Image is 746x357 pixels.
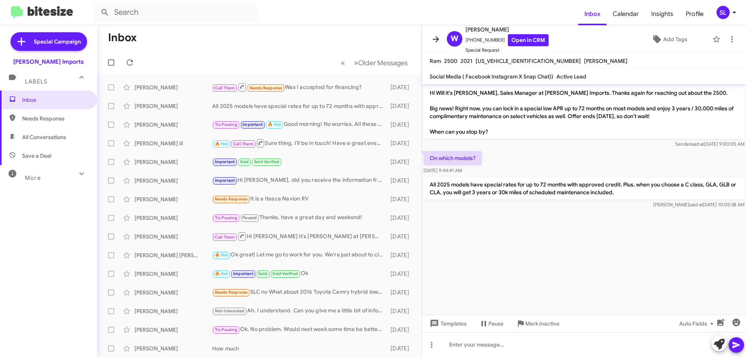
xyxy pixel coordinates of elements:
[387,102,415,110] div: [DATE]
[387,289,415,296] div: [DATE]
[22,133,66,141] span: All Conversations
[387,195,415,203] div: [DATE]
[689,202,703,207] span: said at
[254,159,280,164] span: Sold Verified
[134,139,212,147] div: [PERSON_NAME] Iii
[690,141,704,147] span: said at
[240,159,249,164] span: Sold
[134,289,212,296] div: [PERSON_NAME]
[679,317,716,331] span: Auto Fields
[387,177,415,185] div: [DATE]
[508,34,549,46] a: Open in CRM
[387,139,415,147] div: [DATE]
[212,269,387,278] div: Ok
[242,122,263,127] span: Important
[716,6,730,19] div: SL
[444,57,457,64] span: 2500
[94,3,257,22] input: Search
[424,86,744,139] p: Hi Will it's [PERSON_NAME], Sales Manager at [PERSON_NAME] Imports. Thanks again for reaching out...
[341,58,345,68] span: «
[465,46,549,54] span: Special Request
[525,317,559,331] span: Mark Inactive
[10,32,87,51] a: Special Campaign
[673,317,723,331] button: Auto Fields
[215,215,237,220] span: Try Pausing
[336,55,412,71] nav: Page navigation example
[215,290,248,295] span: Needs Response
[430,57,441,64] span: Ram
[272,271,298,276] span: Sold Verified
[134,102,212,110] div: [PERSON_NAME]
[215,178,235,183] span: Important
[212,120,387,129] div: Good morning! No worries. All these different models with different letters/numbers can absolutel...
[268,122,281,127] span: 🔥 Hot
[215,141,228,146] span: 🔥 Hot
[134,195,212,203] div: [PERSON_NAME]
[387,307,415,315] div: [DATE]
[710,6,737,19] button: SL
[215,327,237,332] span: Try Pausing
[653,202,744,207] span: [PERSON_NAME] [DATE] 10:05:38 AM
[578,3,607,25] a: Inbox
[473,317,510,331] button: Pause
[134,251,212,259] div: [PERSON_NAME] [PERSON_NAME]
[212,102,387,110] div: All 2025 models have special rates for up to 72 months with approved credit. Plus, when you choos...
[336,55,350,71] button: Previous
[424,151,482,165] p: On which models?
[212,82,387,92] div: Was I accepted for financing?
[215,271,228,276] span: 🔥 Hot
[584,57,627,64] span: [PERSON_NAME]
[556,73,586,80] span: Active Lead
[233,141,253,146] span: Call Them
[134,158,212,166] div: [PERSON_NAME]
[629,32,709,46] button: Add Tags
[25,174,41,181] span: More
[387,84,415,91] div: [DATE]
[422,317,473,331] button: Templates
[134,84,212,91] div: [PERSON_NAME]
[215,197,248,202] span: Needs Response
[134,214,212,222] div: [PERSON_NAME]
[645,3,680,25] a: Insights
[510,317,566,331] button: Mark Inactive
[358,59,408,67] span: Older Messages
[607,3,645,25] a: Calendar
[387,158,415,166] div: [DATE]
[387,251,415,259] div: [DATE]
[212,251,387,259] div: Ok great! Let me go to work for you. We're just about to close but I'll see what we have availabl...
[387,326,415,334] div: [DATE]
[460,57,472,64] span: 2021
[428,317,467,331] span: Templates
[215,159,235,164] span: Important
[134,326,212,334] div: [PERSON_NAME]
[354,58,358,68] span: »
[249,85,282,91] span: Needs Response
[233,271,253,276] span: Important
[258,271,267,276] span: Sold
[212,213,387,222] div: Thanks, have a great day and weekend!
[349,55,412,71] button: Next
[134,270,212,278] div: [PERSON_NAME]
[212,138,387,148] div: Sure thing. I'll be in touch! Have a great evening.
[465,25,549,34] span: [PERSON_NAME]
[424,167,462,173] span: [DATE] 9:44:41 AM
[680,3,710,25] a: Profile
[34,38,81,45] span: Special Campaign
[13,58,84,66] div: [PERSON_NAME] Imports
[108,31,137,44] h1: Inbox
[134,121,212,129] div: [PERSON_NAME]
[430,73,553,80] span: Social Media ( Facebook Instagram X Snap Chat))
[476,57,581,64] span: [US_VEHICLE_IDENTIFICATION_NUMBER]
[22,115,88,122] span: Needs Response
[22,96,88,104] span: Inbox
[215,85,235,91] span: Call Them
[675,141,744,147] span: Sender [DATE] 9:00:05 AM
[387,233,415,240] div: [DATE]
[212,232,387,241] div: Hi [PERSON_NAME] it's [PERSON_NAME] at [PERSON_NAME] Imports. Big news! Right now, you can lock i...
[22,152,51,160] span: Save a Deal
[134,345,212,352] div: [PERSON_NAME]
[215,122,237,127] span: Try Pausing
[212,195,387,204] div: It is a Itasca Navion RV
[387,270,415,278] div: [DATE]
